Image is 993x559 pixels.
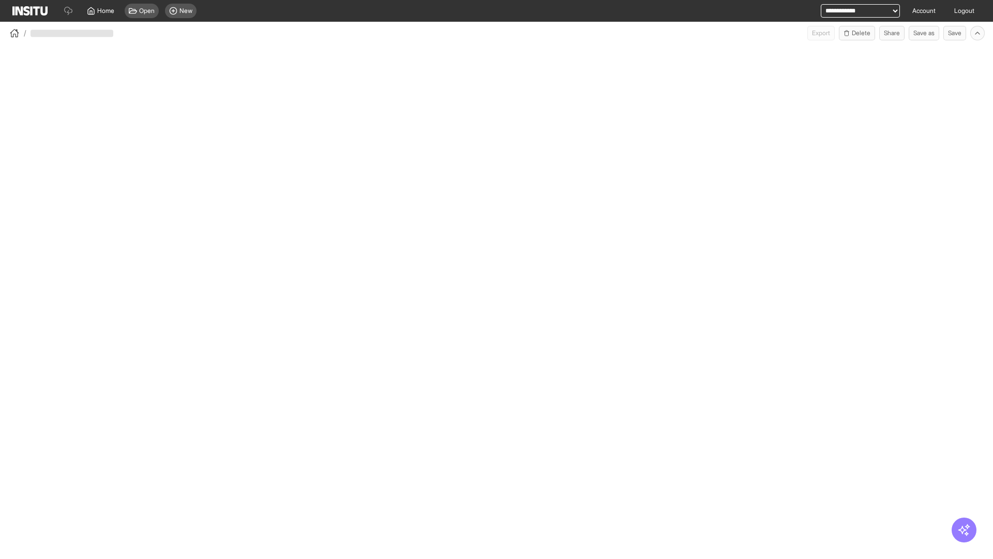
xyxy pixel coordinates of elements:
[97,7,114,15] span: Home
[839,26,875,40] button: Delete
[807,26,835,40] button: Export
[179,7,192,15] span: New
[909,26,939,40] button: Save as
[12,6,48,16] img: Logo
[139,7,155,15] span: Open
[943,26,966,40] button: Save
[24,28,26,38] span: /
[8,27,26,39] button: /
[879,26,905,40] button: Share
[807,26,835,40] span: Can currently only export from Insights reports.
